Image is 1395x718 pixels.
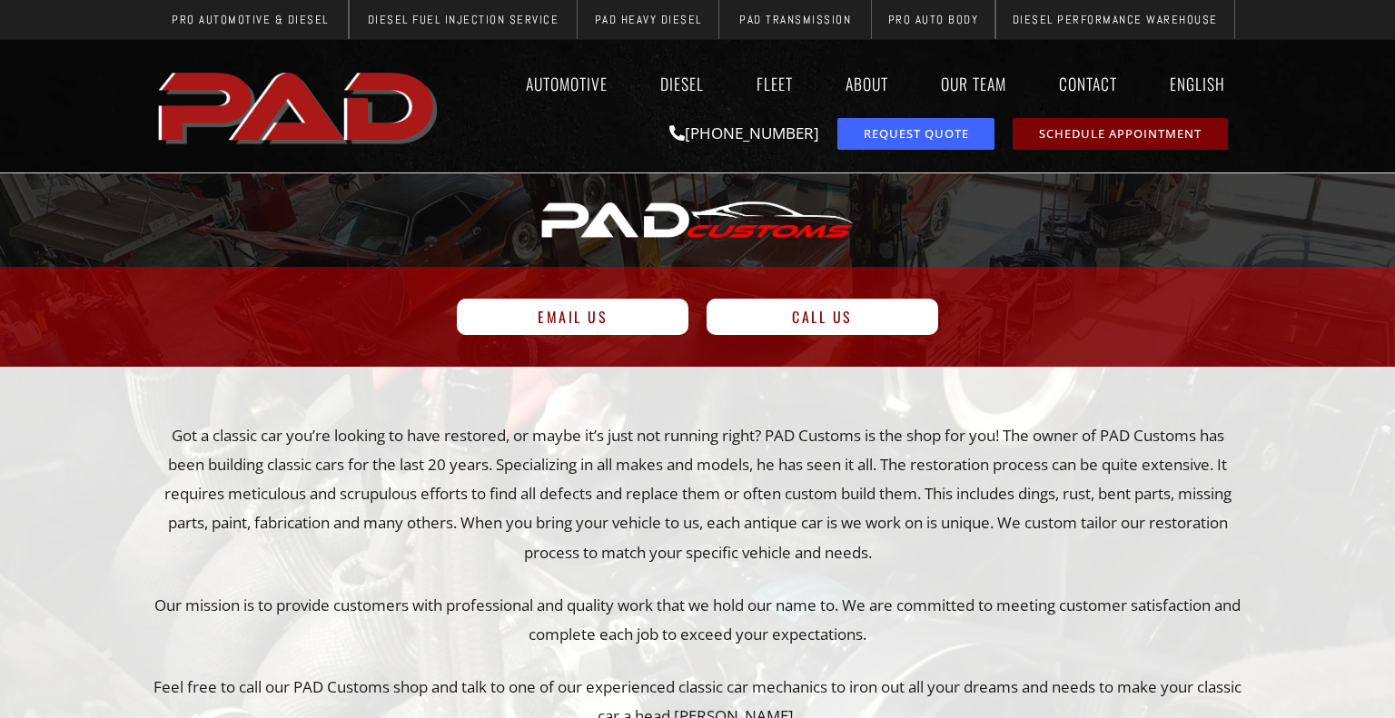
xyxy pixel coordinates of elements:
a: About [828,63,905,104]
span: Pro Auto Body [888,14,979,25]
a: request a service or repair quote [837,118,994,150]
span: Schedule Appointment [1039,128,1202,140]
a: schedule repair or service appointment [1013,118,1228,150]
a: Diesel [643,63,721,104]
a: Our Team [924,63,1024,104]
span: PAD Transmission [739,14,851,25]
span: Request Quote [864,128,969,140]
span: Email Us [538,310,608,324]
a: [PHONE_NUMBER] [669,123,819,143]
a: Call Us [707,299,938,335]
span: Diesel Fuel Injection Service [368,14,559,25]
span: Pro Automotive & Diesel [172,14,329,25]
p: Our mission is to provide customers with professional and quality work that we hold our name to. ... [153,591,1242,650]
a: Automotive [509,63,625,104]
a: Fleet [739,63,810,104]
a: Email Us [457,299,688,335]
img: The image shows the word "PAD" in bold, red, uppercase letters with a slight shadow effect. [153,57,447,155]
a: English [1153,63,1242,104]
a: Contact [1042,63,1134,104]
p: Got a classic car you’re looking to have restored, or maybe it’s just not running right? PAD Cust... [153,421,1242,567]
span: PAD Heavy Diesel [595,14,702,25]
nav: Menu [447,63,1242,104]
span: Diesel Performance Warehouse [1013,14,1218,25]
img: PAD CUSTOMS logo with stylized white text, a red "CUSTOMS," and the outline of a car above the le... [537,193,858,247]
a: pro automotive and diesel home page [153,57,447,155]
span: Call Us [792,310,853,324]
